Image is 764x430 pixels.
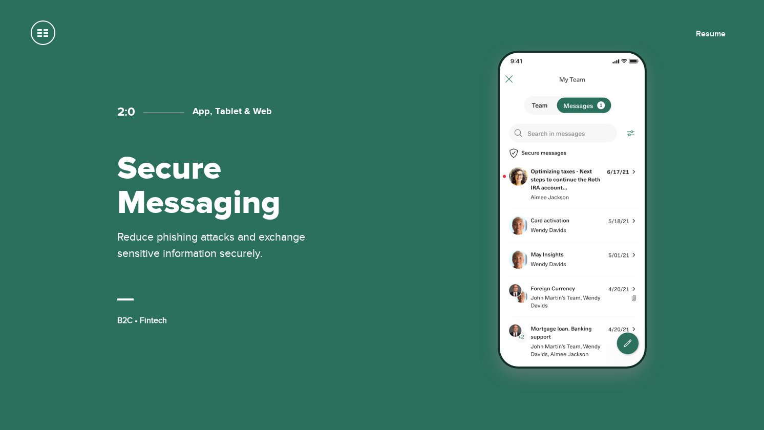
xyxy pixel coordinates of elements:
[696,29,726,39] a: Resume
[143,106,272,117] h3: App, Tablet & Web
[117,315,167,326] span: B2C • Fintech
[498,51,647,369] img: Expo
[117,104,135,119] span: 2:0
[117,152,322,221] h2: Secure Messaging
[117,229,322,262] p: Reduce phishing attacks and exchange sensitive information securely.
[75,55,689,375] a: 2:0 App, Tablet & Web Secure Messaging Reduce phishing attacks and exchange sensitive information...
